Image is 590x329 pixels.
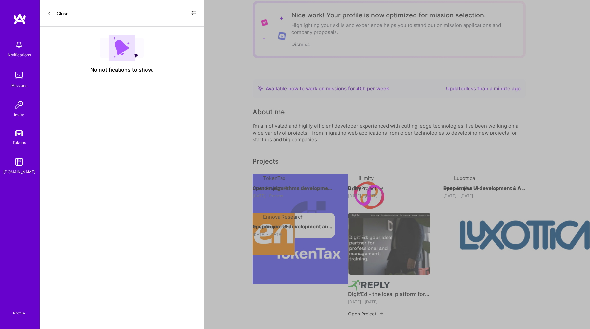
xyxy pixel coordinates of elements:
[47,8,68,18] button: Close
[15,130,23,136] img: tokens
[13,98,26,111] img: Invite
[11,303,27,316] a: Profile
[13,310,25,316] div: Profile
[13,38,26,51] img: bell
[100,35,144,61] img: empty
[13,155,26,168] img: guide book
[13,69,26,82] img: teamwork
[11,82,27,89] div: Missions
[14,111,24,118] div: Invite
[13,13,26,25] img: logo
[8,51,31,58] div: Notifications
[90,66,154,73] span: No notifications to show.
[13,139,26,146] div: Tokens
[3,168,35,175] div: [DOMAIN_NAME]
